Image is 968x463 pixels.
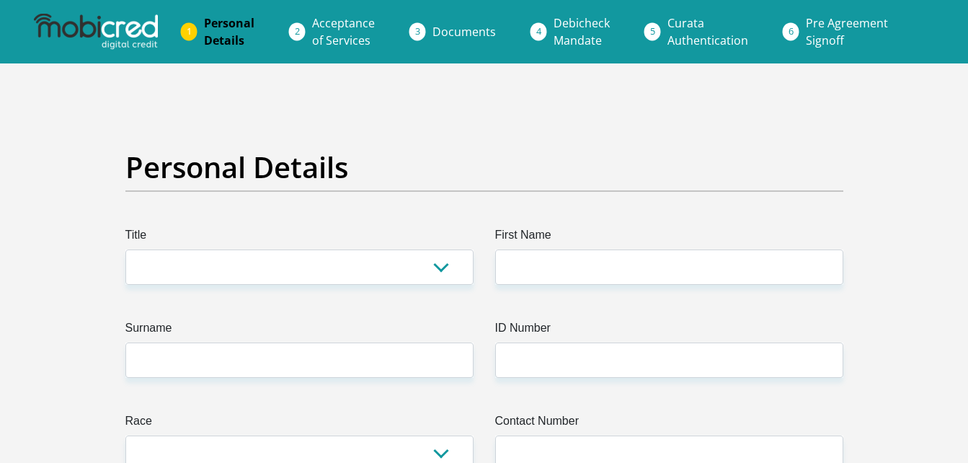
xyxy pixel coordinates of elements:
a: Documents [421,17,507,46]
label: Surname [125,319,474,343]
span: Pre Agreement Signoff [806,15,888,48]
a: CurataAuthentication [656,9,760,55]
span: Curata Authentication [667,15,748,48]
label: First Name [495,226,843,250]
span: Documents [432,24,496,40]
a: DebicheckMandate [542,9,621,55]
a: Pre AgreementSignoff [794,9,900,55]
a: Acceptanceof Services [301,9,386,55]
input: Surname [125,343,474,378]
a: PersonalDetails [192,9,266,55]
h2: Personal Details [125,150,843,185]
span: Acceptance of Services [312,15,375,48]
label: Title [125,226,474,250]
input: ID Number [495,343,843,378]
label: ID Number [495,319,843,343]
span: Personal Details [204,15,254,48]
img: mobicred logo [34,14,158,50]
label: Race [125,413,474,436]
label: Contact Number [495,413,843,436]
input: First Name [495,250,843,285]
span: Debicheck Mandate [554,15,610,48]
